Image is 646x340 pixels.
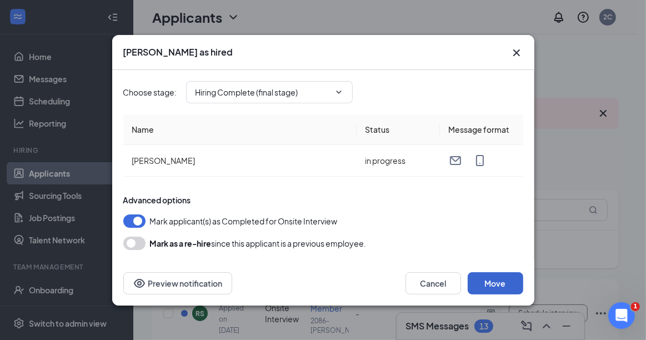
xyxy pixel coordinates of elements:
th: Status [357,114,440,145]
span: 1 [631,302,640,311]
svg: Email [449,154,462,167]
svg: Eye [133,277,146,290]
th: Name [123,114,357,145]
iframe: Intercom live chat [608,302,635,329]
b: Mark as a re-hire [150,238,212,248]
th: Message format [440,114,523,145]
td: in progress [357,145,440,177]
div: since this applicant is a previous employee. [150,237,367,250]
svg: ChevronDown [334,88,343,97]
span: Choose stage : [123,86,177,98]
svg: Cross [510,46,523,59]
span: Mark applicant(s) as Completed for Onsite Interview [150,214,338,228]
button: Cancel [405,272,461,294]
h3: [PERSON_NAME] as hired [123,46,233,58]
svg: MobileSms [473,154,487,167]
div: Advanced options [123,194,523,206]
button: Preview notificationEye [123,272,232,294]
span: [PERSON_NAME] [132,156,196,166]
button: Close [510,46,523,59]
button: Move [468,272,523,294]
